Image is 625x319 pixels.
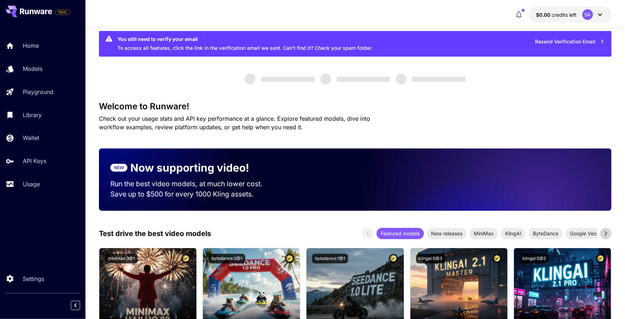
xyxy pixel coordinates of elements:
p: Library [23,111,42,119]
div: $0.00 [536,11,577,19]
h3: Welcome to Runware! [99,101,611,111]
span: credits left [552,12,577,18]
div: Collapse sidebar [76,299,85,312]
div: KlingAI [501,228,526,239]
span: Check out your usage stats and API key performance at a glance. Explore featured models, dive int... [99,115,370,131]
p: Test drive the best video models [99,228,211,239]
button: minimax:3@1 [105,254,138,263]
span: Google Veo [566,230,601,237]
div: Featured models [377,228,424,239]
p: Wallet [23,134,39,142]
div: Google Veo [566,228,601,239]
p: Run the best video models, at much lower cost. [110,179,276,189]
button: bytedance:1@1 [312,254,348,263]
span: Featured models [377,230,424,237]
span: Add your payment card to enable full platform functionality. [55,8,70,16]
div: SA [582,9,593,20]
p: Models [23,64,42,73]
button: klingai:5@3 [416,254,445,263]
div: To access all features, click the link in the verification email we sent. Can’t find it? Check yo... [117,33,372,54]
span: ByteDance [529,230,563,237]
button: bytedance:2@1 [209,254,245,263]
span: $0.00 [536,12,552,18]
p: Usage [23,180,40,188]
div: New releases [427,228,467,239]
p: API Keys [23,157,46,165]
button: $0.00SA [529,6,611,23]
div: You still need to verify your email [117,35,372,43]
p: Now supporting video! [130,160,249,176]
span: TRIAL [55,10,70,15]
p: Playground [23,88,53,96]
button: Certified Model – Vetted for best performance and includes a commercial license. [492,254,502,263]
button: Certified Model – Vetted for best performance and includes a commercial license. [596,254,605,263]
p: NEW [114,164,124,171]
p: Settings [23,274,44,283]
span: MiniMax [469,230,498,237]
div: MiniMax [469,228,498,239]
button: Certified Model – Vetted for best performance and includes a commercial license. [389,254,398,263]
button: Collapse sidebar [71,301,80,310]
button: klingai:5@2 [520,254,549,263]
p: Home [23,41,39,50]
p: Save up to $500 for every 1000 Kling assets. [110,189,276,199]
div: ByteDance [529,228,563,239]
button: Resend Verification Email [531,35,609,49]
span: KlingAI [501,230,526,237]
button: Certified Model – Vetted for best performance and includes a commercial license. [181,254,191,263]
span: New releases [427,230,467,237]
button: Certified Model – Vetted for best performance and includes a commercial license. [285,254,294,263]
